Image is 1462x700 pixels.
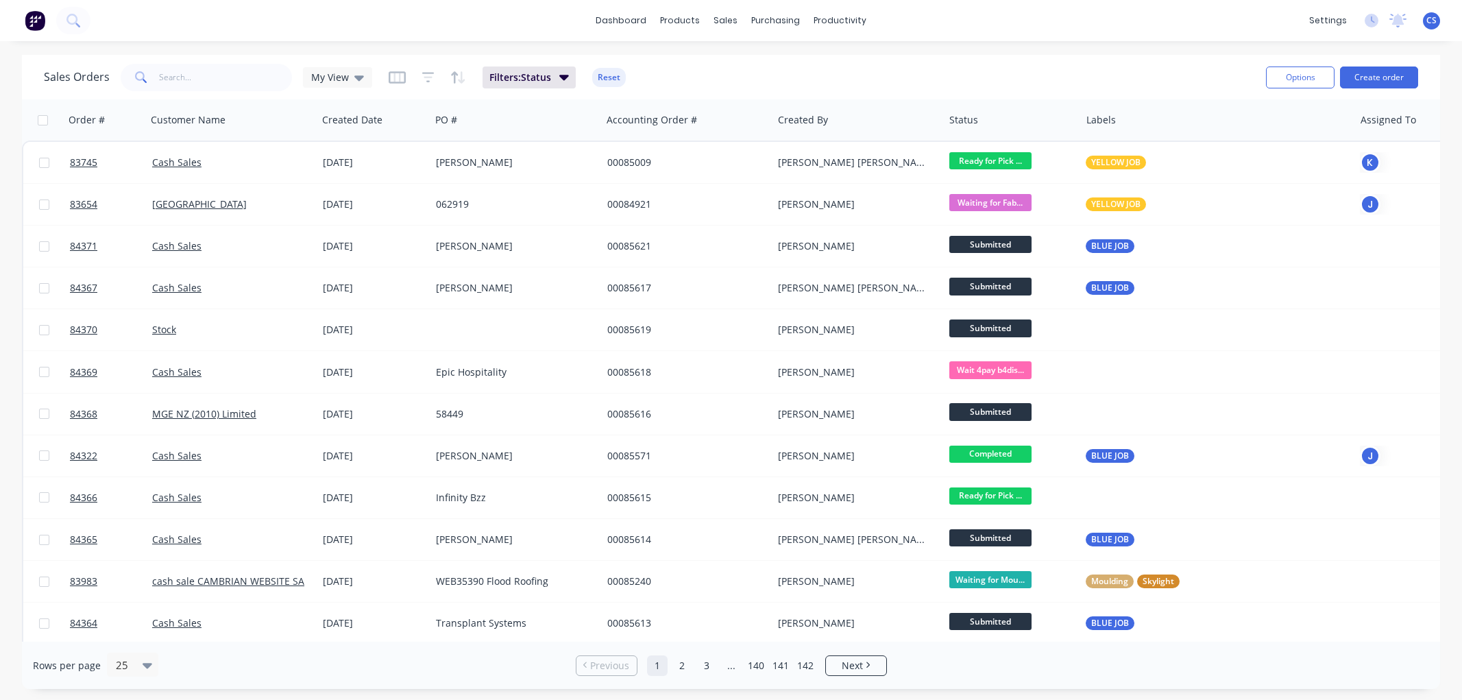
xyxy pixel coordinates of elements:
[70,533,97,546] span: 84365
[159,64,293,91] input: Search...
[607,365,759,379] div: 00085618
[721,655,742,676] a: Jump forward
[489,71,551,84] span: Filters: Status
[70,197,97,211] span: 83654
[778,407,930,421] div: [PERSON_NAME]
[323,616,425,630] div: [DATE]
[436,407,588,421] div: 58449
[778,156,930,169] div: [PERSON_NAME] [PERSON_NAME]
[607,323,759,337] div: 00085619
[44,71,110,84] h1: Sales Orders
[70,435,152,476] a: 84322
[1086,113,1116,127] div: Labels
[152,323,176,336] a: Stock
[949,613,1032,630] span: Submitted
[70,561,152,602] a: 83983
[152,407,256,420] a: MGE NZ (2010) Limited
[1091,239,1129,253] span: BLUE JOB
[152,616,202,629] a: Cash Sales
[1091,616,1129,630] span: BLUE JOB
[323,365,425,379] div: [DATE]
[949,446,1032,463] span: Completed
[323,323,425,337] div: [DATE]
[826,659,886,673] a: Next page
[778,197,930,211] div: [PERSON_NAME]
[70,323,97,337] span: 84370
[436,491,588,505] div: Infinity Bzz
[152,575,320,588] a: cash sale CAMBRIAN WEBSITE SALES
[592,68,626,87] button: Reset
[778,113,828,127] div: Created By
[33,659,101,673] span: Rows per page
[607,491,759,505] div: 00085615
[70,352,152,393] a: 84369
[778,491,930,505] div: [PERSON_NAME]
[1360,446,1380,466] button: J
[1360,194,1380,215] div: J
[70,407,97,421] span: 84368
[436,449,588,463] div: [PERSON_NAME]
[570,655,892,676] ul: Pagination
[949,152,1032,169] span: Ready for Pick ...
[607,407,759,421] div: 00085616
[1360,152,1380,173] button: K
[607,239,759,253] div: 00085621
[949,487,1032,505] span: Ready for Pick ...
[746,655,766,676] a: Page 140
[70,575,97,588] span: 83983
[436,239,588,253] div: [PERSON_NAME]
[323,197,425,211] div: [DATE]
[778,616,930,630] div: [PERSON_NAME]
[70,603,152,644] a: 84364
[152,449,202,462] a: Cash Sales
[323,491,425,505] div: [DATE]
[1091,449,1129,463] span: BLUE JOB
[1086,449,1134,463] button: BLUE JOB
[949,361,1032,378] span: Wait 4pay b4dis...
[70,519,152,560] a: 84365
[70,267,152,309] a: 84367
[1091,575,1128,588] span: Moulding
[70,309,152,350] a: 84370
[778,239,930,253] div: [PERSON_NAME]
[70,616,97,630] span: 84364
[707,10,744,31] div: sales
[1302,10,1354,31] div: settings
[152,533,202,546] a: Cash Sales
[778,281,930,295] div: [PERSON_NAME] [PERSON_NAME]
[607,156,759,169] div: 00085009
[653,10,707,31] div: products
[152,239,202,252] a: Cash Sales
[576,659,637,673] a: Previous page
[436,156,588,169] div: [PERSON_NAME]
[436,365,588,379] div: Epic Hospitality
[1143,575,1174,588] span: Skylight
[807,10,873,31] div: productivity
[1086,575,1180,588] button: MouldingSkylight
[70,184,152,225] a: 83654
[152,365,202,378] a: Cash Sales
[744,10,807,31] div: purchasing
[607,197,759,211] div: 00084921
[70,142,152,183] a: 83745
[323,407,425,421] div: [DATE]
[70,491,97,505] span: 84366
[647,655,668,676] a: Page 1 is your current page
[949,194,1032,211] span: Waiting for Fab...
[70,394,152,435] a: 84368
[322,113,382,127] div: Created Date
[1086,281,1134,295] button: BLUE JOB
[1091,197,1141,211] span: YELLOW JOB
[323,575,425,588] div: [DATE]
[949,529,1032,546] span: Submitted
[1086,156,1146,169] button: YELLOW JOB
[1091,533,1129,546] span: BLUE JOB
[949,236,1032,253] span: Submitted
[607,281,759,295] div: 00085617
[842,659,863,673] span: Next
[696,655,717,676] a: Page 3
[70,226,152,267] a: 84371
[1266,67,1335,88] button: Options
